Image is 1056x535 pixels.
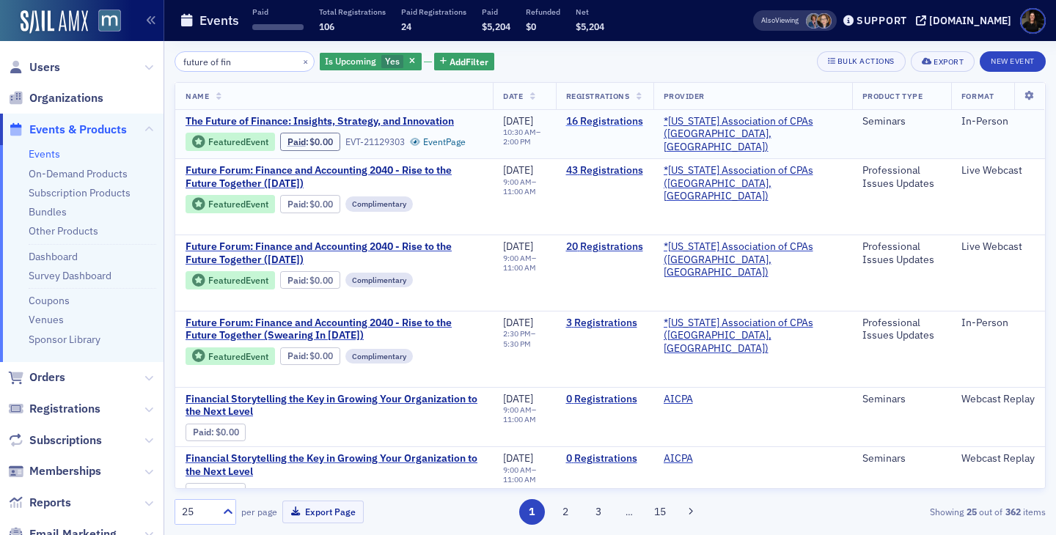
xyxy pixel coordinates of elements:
[503,262,536,273] time: 11:00 AM
[586,499,612,525] button: 3
[761,15,799,26] span: Viewing
[193,427,211,438] a: Paid
[503,163,533,177] span: [DATE]
[410,136,466,147] a: EventPage
[29,369,65,385] span: Orders
[252,24,304,30] span: ‌
[503,405,532,415] time: 9:00 AM
[208,276,268,284] div: Featured Event
[862,91,923,101] span: Product Type
[664,452,693,465] a: AICPA
[320,53,422,71] div: Yes
[29,122,127,138] span: Events & Products
[345,196,413,211] div: Complimentary
[766,505,1046,518] div: Showing out of items
[961,393,1035,406] div: Webcast Replay
[21,10,88,34] img: SailAMX
[837,57,895,65] div: Bulk Actions
[29,167,128,180] a: On-Demand Products
[503,136,531,147] time: 2:00 PM
[576,21,604,32] span: $5,204
[29,495,71,511] span: Reports
[929,14,1011,27] div: [DOMAIN_NAME]
[1020,8,1046,34] span: Profile
[186,483,246,501] div: Paid: 0 - $0
[664,317,842,355] a: *[US_STATE] Association of CPAs ([GEOGRAPHIC_DATA], [GEOGRAPHIC_DATA])
[186,133,275,151] div: Featured Event
[186,240,483,266] span: Future Forum: Finance and Accounting 2040 - Rise to the Future Together (November 2025)
[287,199,306,210] a: Paid
[862,393,941,406] div: Seminars
[29,250,78,263] a: Dashboard
[299,54,312,67] button: ×
[186,164,483,190] a: Future Forum: Finance and Accounting 2040 - Rise to the Future Together ([DATE])
[503,392,533,405] span: [DATE]
[175,51,315,72] input: Search…
[1002,505,1023,518] strong: 362
[566,164,643,177] a: 43 Registrations
[385,55,400,67] span: Yes
[8,90,103,106] a: Organizations
[29,90,103,106] span: Organizations
[980,51,1046,72] button: New Event
[503,329,545,348] div: –
[401,7,466,17] p: Paid Registrations
[287,136,310,147] span: :
[503,465,545,484] div: –
[287,199,310,210] span: :
[526,21,536,32] span: $0
[252,7,304,17] p: Paid
[287,350,306,361] a: Paid
[503,91,523,101] span: Date
[566,393,643,406] a: 0 Registrations
[503,451,533,465] span: [DATE]
[566,317,643,330] a: 3 Registrations
[961,317,1035,330] div: In-Person
[961,91,994,101] span: Format
[186,317,483,342] span: Future Forum: Finance and Accounting 2040 - Rise to the Future Together (Swearing In 2025)
[29,147,60,160] a: Events
[664,115,842,154] span: *Maryland Association of CPAs (Timonium, MD)
[186,195,275,213] div: Featured Event
[862,164,941,190] div: Professional Issues Updates
[29,401,100,417] span: Registrations
[29,205,67,218] a: Bundles
[193,487,216,498] span: :
[345,136,405,147] div: EVT-21129303
[519,499,545,525] button: 1
[552,499,578,525] button: 2
[8,432,102,449] a: Subscriptions
[503,414,536,424] time: 11:00 AM
[309,275,333,286] span: $0.00
[287,136,306,147] a: Paid
[961,115,1035,128] div: In-Person
[816,13,832,29] span: Michelle Brown
[8,59,60,75] a: Users
[98,10,121,32] img: SailAMX
[576,7,604,17] p: Net
[208,138,268,146] div: Featured Event
[186,393,483,418] a: Financial Storytelling the Key in Growing Your Organization to the Next Level
[309,136,333,147] span: $0.00
[345,349,413,364] div: Complimentary
[526,7,560,17] p: Refunded
[29,59,60,75] span: Users
[961,452,1035,465] div: Webcast Replay
[319,21,334,32] span: 106
[280,347,340,365] div: Paid: 3 - $0
[29,313,64,326] a: Venues
[182,504,214,520] div: 25
[186,271,275,289] div: Featured Event
[319,7,386,17] p: Total Registrations
[8,463,101,479] a: Memberships
[280,133,340,150] div: Paid: 17 - $0
[29,186,131,199] a: Subscription Products
[88,10,121,34] a: View Homepage
[964,505,979,518] strong: 25
[434,53,494,71] button: AddFilter
[29,463,101,479] span: Memberships
[664,393,756,406] span: AICPA
[857,14,907,27] div: Support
